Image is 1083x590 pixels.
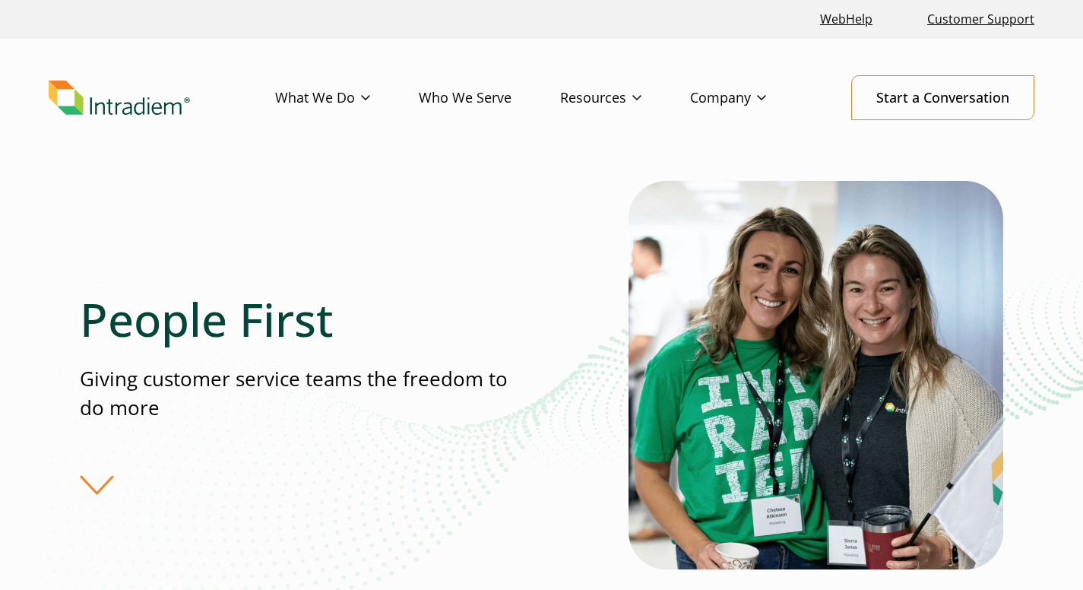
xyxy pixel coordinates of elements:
[275,76,419,120] a: What We Do
[851,75,1034,120] a: Start a Conversation
[921,3,1040,36] a: Customer Support
[419,76,560,120] a: Who We Serve
[80,292,535,347] h1: People First
[690,76,815,120] a: Company
[560,76,690,120] a: Resources
[49,81,275,116] a: Link to homepage of Intradiem
[629,181,1003,569] img: Two contact center partners from Intradiem smiling
[49,81,190,116] img: Intradiem
[814,3,879,36] a: Link opens in a new window
[80,365,535,422] p: Giving customer service teams the freedom to do more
